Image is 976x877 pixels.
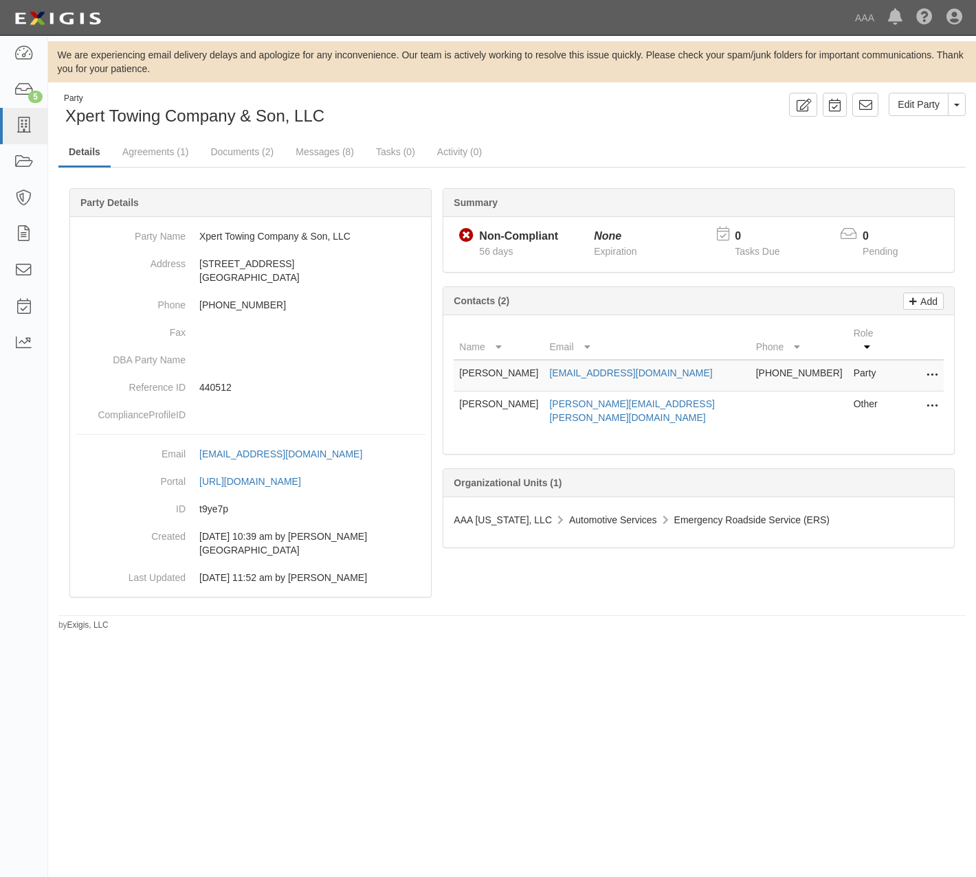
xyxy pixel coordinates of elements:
div: We are experiencing email delivery delays and apologize for any inconvenience. Our team is active... [48,48,976,76]
b: Party Details [80,197,139,208]
a: Documents (2) [200,138,284,166]
a: [EMAIL_ADDRESS][DOMAIN_NAME] [199,448,377,459]
a: Edit Party [889,93,949,116]
a: Add [903,293,944,310]
b: Organizational Units (1) [454,477,562,488]
span: Pending [863,246,898,257]
span: Since 06/27/2025 [479,246,513,257]
td: [PERSON_NAME] [454,391,544,431]
p: 440512 [199,380,425,394]
dt: Reference ID [76,374,186,394]
dt: DBA Party Name [76,346,186,367]
a: Activity (0) [427,138,492,166]
p: Add [917,293,938,309]
div: Non-Compliant [479,229,558,244]
th: Phone [751,321,848,360]
dt: Fax [76,319,186,339]
div: [EMAIL_ADDRESS][DOMAIN_NAME] [199,447,362,461]
th: Email [544,321,750,360]
b: Summary [454,197,498,208]
i: Help Center - Complianz [916,10,933,26]
a: Details [58,138,111,168]
div: Party [64,93,324,104]
dt: Last Updated [76,564,186,584]
p: 0 [735,229,797,244]
a: AAA [848,4,881,32]
dd: 08/22/2024 10:39 am by Nsy Archibong-Usoro [76,523,425,564]
td: Party [848,360,889,391]
span: Tasks Due [735,246,779,257]
td: [PHONE_NUMBER] [751,360,848,391]
a: [PERSON_NAME][EMAIL_ADDRESS][PERSON_NAME][DOMAIN_NAME] [549,398,714,423]
small: by [58,619,109,631]
dd: 05/22/2025 11:52 am by Samantha Molina [76,564,425,591]
dd: t9ye7p [76,495,425,523]
dt: Party Name [76,223,186,243]
td: Other [848,391,889,431]
dd: [PHONE_NUMBER] [76,291,425,319]
a: Agreements (1) [112,138,199,166]
dt: Created [76,523,186,543]
span: Xpert Towing Company & Son, LLC [65,106,324,125]
dt: Address [76,250,186,271]
dd: [STREET_ADDRESS] [GEOGRAPHIC_DATA] [76,250,425,291]
div: Xpert Towing Company & Son, LLC [58,93,502,128]
img: logo-5460c22ac91f19d4615b14bd174203de0afe785f0fc80cf4dbbc73dc1793850b.png [10,6,105,31]
dt: Portal [76,468,186,488]
span: Expiration [594,246,636,257]
span: Emergency Roadside Service (ERS) [674,514,830,525]
td: [PERSON_NAME] [454,360,544,391]
th: Name [454,321,544,360]
div: 5 [28,91,43,103]
a: Messages (8) [285,138,364,166]
a: [URL][DOMAIN_NAME] [199,476,316,487]
i: Non-Compliant [459,229,474,243]
span: AAA [US_STATE], LLC [454,514,552,525]
dt: ComplianceProfileID [76,401,186,422]
span: Automotive Services [569,514,657,525]
i: None [594,230,621,242]
p: 0 [863,229,915,244]
a: Tasks (0) [366,138,425,166]
a: [EMAIL_ADDRESS][DOMAIN_NAME] [549,367,712,378]
b: Contacts (2) [454,295,509,306]
a: Exigis, LLC [67,620,109,630]
th: Role [848,321,889,360]
dt: Email [76,440,186,461]
dt: Phone [76,291,186,312]
dd: Xpert Towing Company & Son, LLC [76,223,425,250]
dt: ID [76,495,186,516]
